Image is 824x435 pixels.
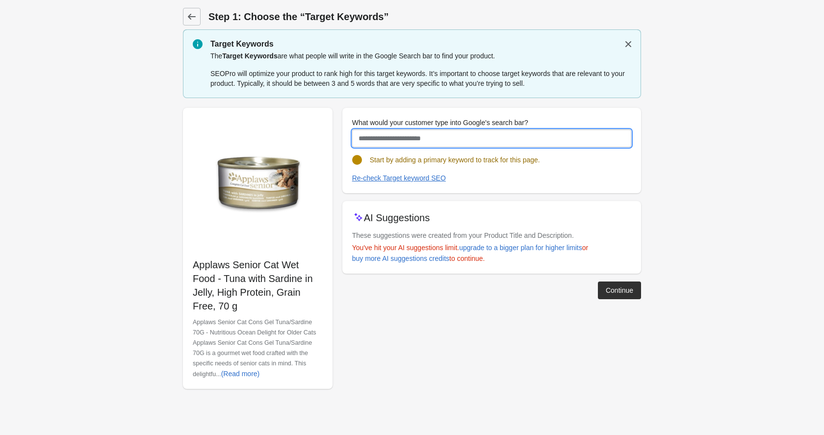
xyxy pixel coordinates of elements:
span: Target Keywords [222,52,278,60]
div: upgrade to a bigger plan for higher limits [459,244,582,252]
span: Applaws Senior Cat Cons Gel Tuna/Sardine 70G - Nutritious Ocean Delight for Older Cats Applaws Se... [193,319,316,378]
h1: Step 1: Choose the “Target Keywords” [208,10,641,24]
div: (Read more) [221,370,260,378]
span: You've hit your AI suggestions limit. or to continue. [352,244,589,262]
span: SEOPro will optimize your product to rank high for this target keywords. It’s important to choose... [210,70,625,87]
button: (Read more) [217,365,264,383]
a: buy more AI suggestions credits [348,250,453,267]
button: Continue [598,281,641,299]
div: Re-check Target keyword SEO [352,174,446,182]
span: Start by adding a primary keyword to track for this page. [370,156,540,164]
label: What would your customer type into Google's search bar? [352,118,528,128]
a: upgrade to a bigger plan for higher limits [455,239,586,256]
p: Applaws Senior Cat Wet Food - Tuna with Sardine in Jelly, High Protein, Grain Free, 70 g [193,258,323,313]
button: Re-check Target keyword SEO [348,169,450,187]
img: Applaws_0393_ef5cba43-2bd3-4a21-9cda-bdf6002bdbbd.png [193,118,323,248]
p: AI Suggestions [364,211,430,225]
span: The are what people will write in the Google Search bar to find your product. [210,52,495,60]
span: These suggestions were created from your Product Title and Description. [352,231,574,239]
div: buy more AI suggestions credits [352,255,449,262]
p: Target Keywords [210,38,631,50]
div: Continue [606,286,633,294]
